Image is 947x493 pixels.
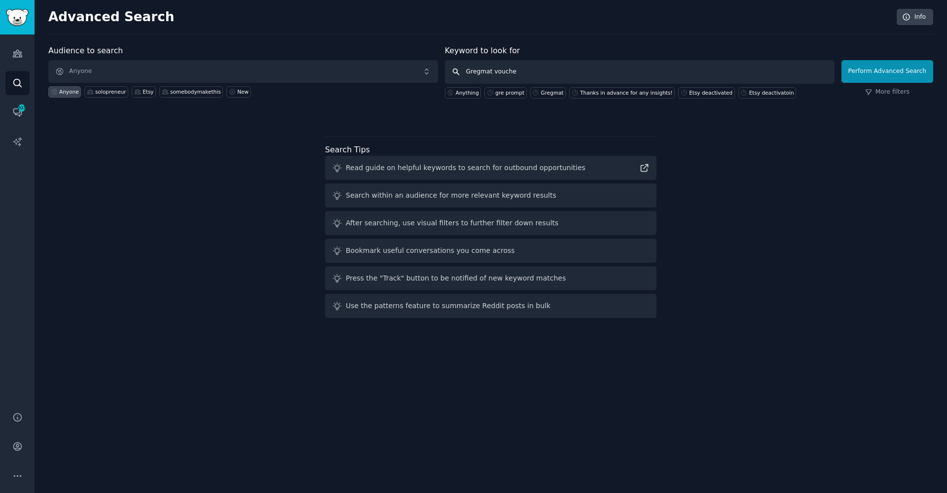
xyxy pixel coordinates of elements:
div: New [237,88,249,95]
img: GummySearch logo [6,9,29,26]
span: 207 [17,105,26,111]
div: Search within an audience for more relevant keyword results [346,190,556,201]
label: Search Tips [325,145,370,154]
input: Any keyword [445,60,835,84]
label: Audience to search [48,46,123,55]
div: gre prompt [495,89,524,96]
div: Use the patterns feature to summarize Reddit posts in bulk [346,301,550,311]
div: Press the "Track" button to be notified of new keyword matches [346,273,566,283]
a: New [226,86,251,98]
div: Gregmat [541,89,564,96]
label: Keyword to look for [445,46,520,55]
div: solopreneur [95,88,126,95]
div: somebodymakethis [170,88,221,95]
div: Thanks in advance for any insights! [580,89,672,96]
a: 207 [5,100,30,124]
div: Etsy deactivatoin [749,89,794,96]
button: Anyone [48,60,438,83]
a: More filters [865,88,910,97]
div: Read guide on helpful keywords to search for outbound opportunities [346,163,585,173]
div: Anything [456,89,479,96]
div: Etsy [143,88,153,95]
div: After searching, use visual filters to further filter down results [346,218,558,228]
a: Info [897,9,933,26]
div: Anyone [59,88,79,95]
div: Etsy deactivated [689,89,732,96]
button: Perform Advanced Search [841,60,933,83]
div: Bookmark useful conversations you come across [346,246,515,256]
h2: Advanced Search [48,9,891,25]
